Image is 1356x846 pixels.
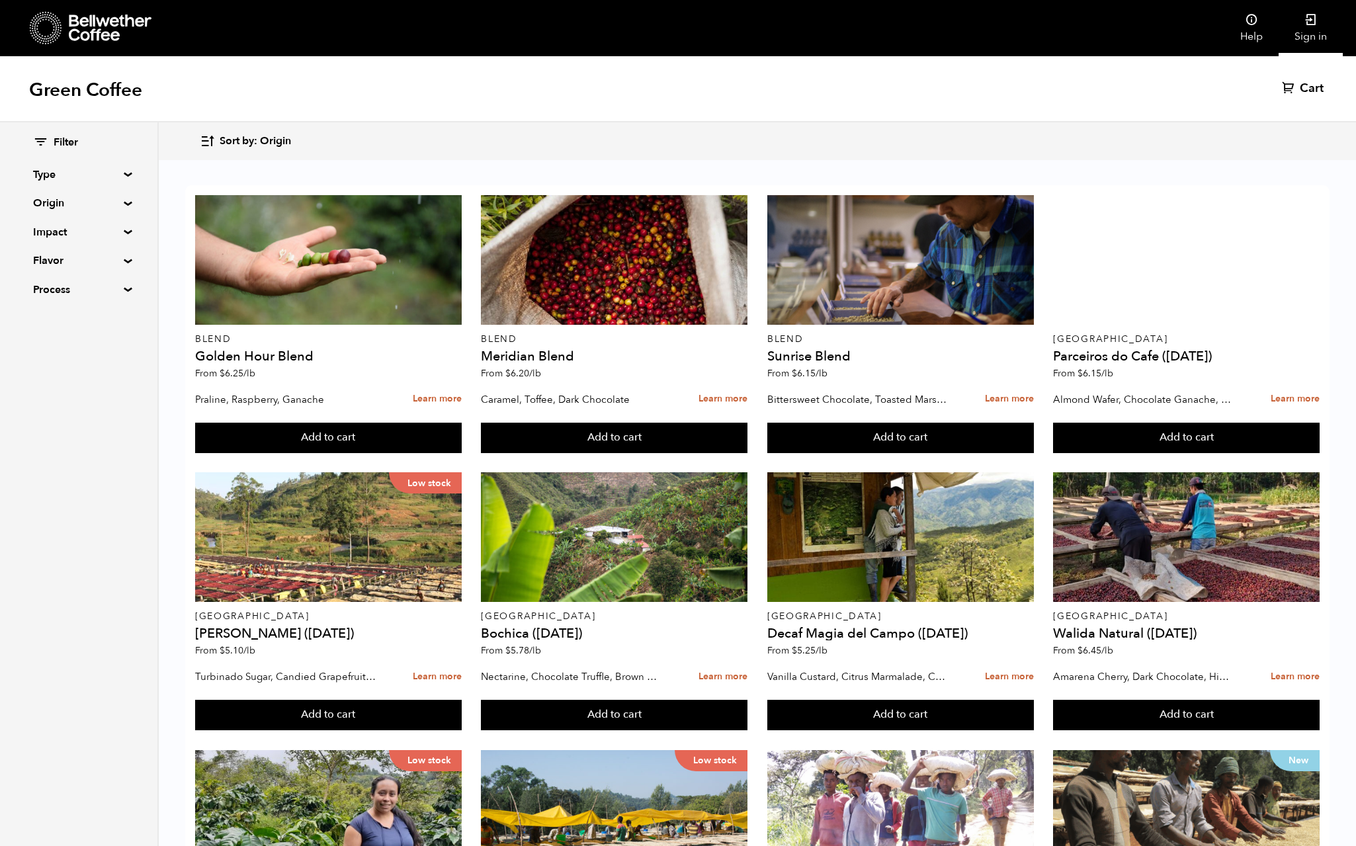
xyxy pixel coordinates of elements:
[767,612,1034,621] p: [GEOGRAPHIC_DATA]
[389,750,462,771] p: Low stock
[1101,367,1113,380] span: /lb
[767,390,949,409] p: Bittersweet Chocolate, Toasted Marshmallow, Candied Orange, Praline
[816,644,827,657] span: /lb
[195,390,376,409] p: Praline, Raspberry, Ganache
[792,644,797,657] span: $
[1078,367,1113,380] bdi: 6.15
[1271,663,1320,691] a: Learn more
[195,627,462,640] h4: [PERSON_NAME] ([DATE])
[1053,612,1320,621] p: [GEOGRAPHIC_DATA]
[529,367,541,380] span: /lb
[195,350,462,363] h4: Golden Hour Blend
[1078,644,1083,657] span: $
[195,423,462,453] button: Add to cart
[767,423,1034,453] button: Add to cart
[1053,700,1320,730] button: Add to cart
[33,167,124,183] summary: Type
[481,423,747,453] button: Add to cart
[1053,335,1320,344] p: [GEOGRAPHIC_DATA]
[481,367,541,380] span: From
[767,644,827,657] span: From
[816,367,827,380] span: /lb
[792,644,827,657] bdi: 5.25
[529,644,541,657] span: /lb
[220,367,225,380] span: $
[220,367,255,380] bdi: 6.25
[767,700,1034,730] button: Add to cart
[1053,350,1320,363] h4: Parceiros do Cafe ([DATE])
[195,700,462,730] button: Add to cart
[33,253,124,269] summary: Flavor
[985,385,1034,413] a: Learn more
[481,612,747,621] p: [GEOGRAPHIC_DATA]
[195,472,462,602] a: Low stock
[767,627,1034,640] h4: Decaf Magia del Campo ([DATE])
[675,750,747,771] p: Low stock
[389,472,462,493] p: Low stock
[792,367,827,380] bdi: 6.15
[985,663,1034,691] a: Learn more
[481,350,747,363] h4: Meridian Blend
[220,134,291,149] span: Sort by: Origin
[1271,385,1320,413] a: Learn more
[413,385,462,413] a: Learn more
[699,663,747,691] a: Learn more
[505,644,511,657] span: $
[505,367,541,380] bdi: 6.20
[1053,423,1320,453] button: Add to cart
[481,700,747,730] button: Add to cart
[767,350,1034,363] h4: Sunrise Blend
[481,335,747,344] p: Blend
[29,78,142,102] h1: Green Coffee
[195,667,376,687] p: Turbinado Sugar, Candied Grapefruit, Spiced Plum
[1300,81,1324,97] span: Cart
[1078,644,1113,657] bdi: 6.45
[1053,627,1320,640] h4: Walida Natural ([DATE])
[1053,667,1234,687] p: Amarena Cherry, Dark Chocolate, Hibiscus
[505,644,541,657] bdi: 5.78
[1282,81,1327,97] a: Cart
[1053,644,1113,657] span: From
[195,644,255,657] span: From
[1101,644,1113,657] span: /lb
[505,367,511,380] span: $
[243,367,255,380] span: /lb
[481,644,541,657] span: From
[413,663,462,691] a: Learn more
[1078,367,1083,380] span: $
[767,335,1034,344] p: Blend
[1053,367,1113,380] span: From
[200,126,291,157] button: Sort by: Origin
[243,644,255,657] span: /lb
[767,667,949,687] p: Vanilla Custard, Citrus Marmalade, Caramel
[481,667,662,687] p: Nectarine, Chocolate Truffle, Brown Sugar
[767,367,827,380] span: From
[220,644,225,657] span: $
[481,627,747,640] h4: Bochica ([DATE])
[1270,750,1320,771] p: New
[195,335,462,344] p: Blend
[33,282,124,298] summary: Process
[33,195,124,211] summary: Origin
[792,367,797,380] span: $
[699,385,747,413] a: Learn more
[33,224,124,240] summary: Impact
[481,390,662,409] p: Caramel, Toffee, Dark Chocolate
[195,612,462,621] p: [GEOGRAPHIC_DATA]
[54,136,78,150] span: Filter
[1053,390,1234,409] p: Almond Wafer, Chocolate Ganache, Bing Cherry
[195,367,255,380] span: From
[220,644,255,657] bdi: 5.10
